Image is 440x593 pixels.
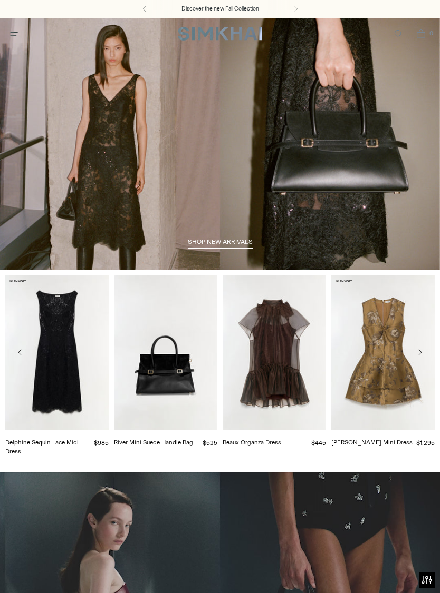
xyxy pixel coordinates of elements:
a: Delphine Sequin Lace Midi Dress [5,439,79,456]
a: Beaux Organza Dress [223,439,281,446]
button: Move to previous carousel slide [11,343,30,362]
a: Discover the new Fall Collection [181,5,259,13]
span: shop new arrivals [188,238,253,245]
span: 0 [426,28,436,38]
a: [PERSON_NAME] Mini Dress [331,439,413,446]
a: shop new arrivals [188,238,253,249]
a: Open search modal [387,23,409,45]
a: River Mini Suede Handle Bag [114,439,193,446]
button: Move to next carousel slide [410,343,429,362]
iframe: Sign Up via Text for Offers [8,553,106,585]
a: SIMKHAI [178,26,262,42]
button: Open menu modal [3,23,25,45]
a: Open cart modal [410,23,432,45]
